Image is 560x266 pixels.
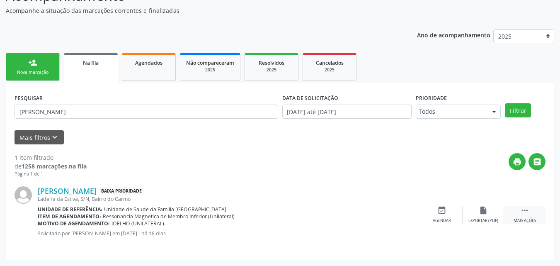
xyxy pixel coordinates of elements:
b: Item de agendamento: [38,213,101,220]
i:  [520,206,529,215]
span: Ressonancia Magnetica de Membro Inferior (Unilateral) [103,213,235,220]
img: img [15,186,32,204]
span: Resolvidos [259,59,284,66]
label: DATA DE SOLICITAÇÃO [282,92,338,105]
i: insert_drive_file [479,206,488,215]
label: PESQUISAR [15,92,43,105]
a: [PERSON_NAME] [38,186,97,195]
div: 2025 [186,67,234,73]
i: event_available [437,206,446,215]
i:  [533,157,542,166]
span: Cancelados [316,59,344,66]
label: Prioridade [416,92,447,105]
button: print [509,153,526,170]
button:  [528,153,545,170]
div: Página 1 de 1 [15,171,87,178]
i: print [513,157,522,166]
button: Mais filtroskeyboard_arrow_down [15,130,64,145]
span: Agendados [135,59,162,66]
span: Na fila [83,59,99,66]
span: Baixa Prioridade [99,187,143,195]
button: Filtrar [505,103,531,117]
div: Nova marcação [12,69,53,76]
div: Mais ações [514,218,536,224]
span: Todos [419,107,484,116]
div: de [15,162,87,171]
span: Não compareceram [186,59,234,66]
input: Selecione um intervalo [282,105,412,119]
strong: 1258 marcações na fila [22,162,87,170]
b: Unidade de referência: [38,206,102,213]
input: Nome, CNS [15,105,278,119]
span: Unidade de Saude da Familia [GEOGRAPHIC_DATA] [104,206,226,213]
div: person_add [28,58,37,67]
div: 1 item filtrado [15,153,87,162]
span: JOELHO (UNILATERAL). [112,220,165,227]
div: Ladeira da Estiva, S/N, Bairro do Carmo [38,195,421,203]
p: Ano de acompanhamento [417,29,490,40]
div: Agendar [433,218,451,224]
p: Acompanhe a situação das marcações correntes e finalizadas [6,6,390,15]
div: 2025 [251,67,292,73]
div: 2025 [309,67,350,73]
b: Motivo de agendamento: [38,220,110,227]
p: Solicitado por [PERSON_NAME] em [DATE] - há 18 dias [38,230,421,237]
i: keyboard_arrow_down [50,133,59,142]
div: Exportar (PDF) [468,218,498,224]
